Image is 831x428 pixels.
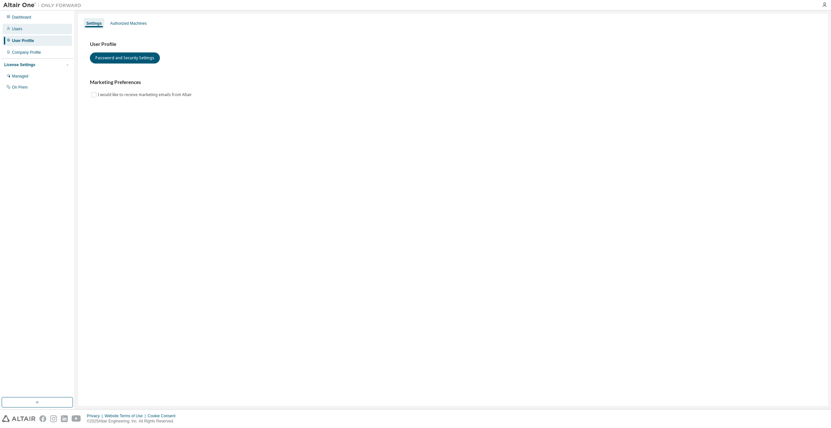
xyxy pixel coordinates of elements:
img: Altair One [3,2,85,8]
div: Company Profile [12,50,41,55]
img: youtube.svg [72,415,81,422]
button: Password and Security Settings [90,52,160,64]
div: On Prem [12,85,28,90]
img: instagram.svg [50,415,57,422]
div: Authorized Machines [110,21,147,26]
div: User Profile [12,38,34,43]
p: © 2025 Altair Engineering, Inc. All Rights Reserved. [87,419,179,424]
div: Users [12,26,22,32]
img: facebook.svg [39,415,46,422]
img: altair_logo.svg [2,415,35,422]
img: linkedin.svg [61,415,68,422]
div: Settings [86,21,102,26]
div: Website Terms of Use [105,413,148,419]
h3: User Profile [90,41,816,48]
div: Cookie Consent [148,413,179,419]
div: Dashboard [12,15,31,20]
h3: Marketing Preferences [90,79,816,86]
div: Privacy [87,413,105,419]
div: License Settings [4,62,35,67]
div: Managed [12,74,28,79]
label: I would like to receive marketing emails from Altair [98,91,193,99]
